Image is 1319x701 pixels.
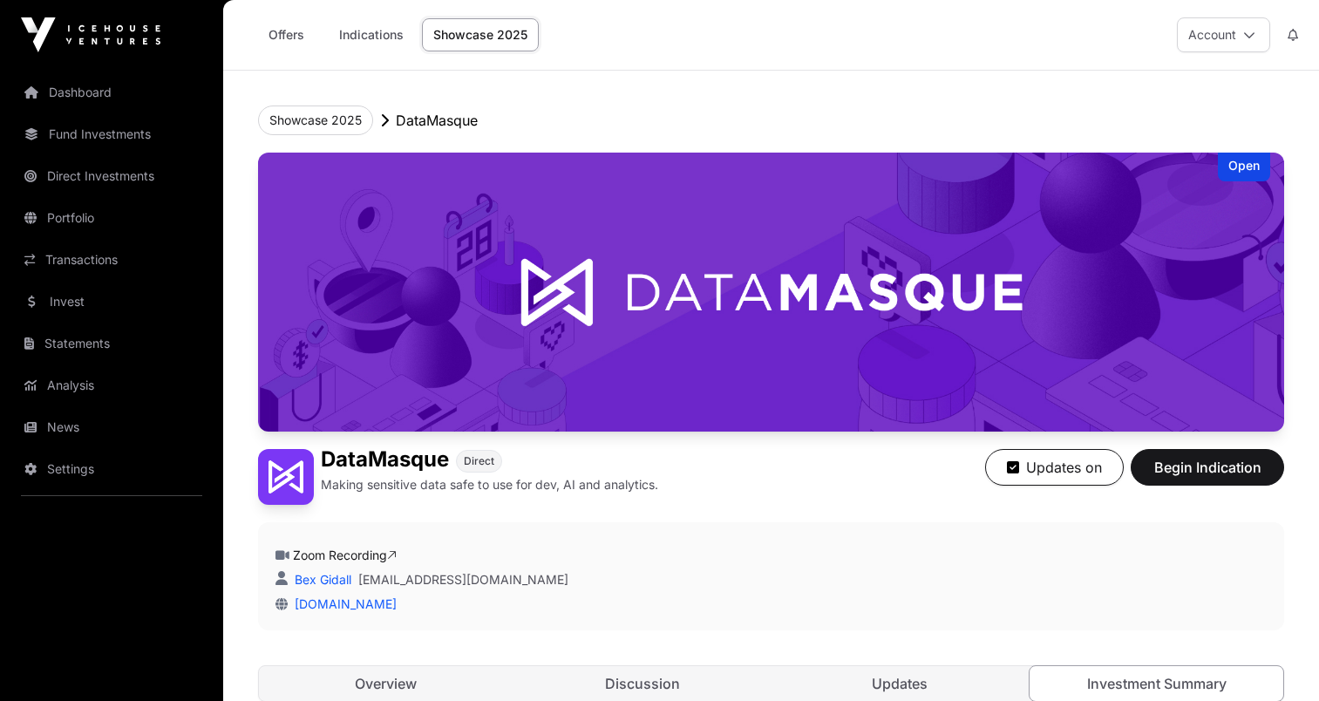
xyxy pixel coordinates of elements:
a: Updates [773,666,1027,701]
a: [EMAIL_ADDRESS][DOMAIN_NAME] [358,571,568,589]
img: DataMasque [258,449,314,505]
a: Portfolio [14,199,209,237]
p: DataMasque [396,110,478,131]
a: Statements [14,324,209,363]
img: DataMasque [258,153,1284,432]
span: Begin Indication [1152,457,1262,478]
a: [DOMAIN_NAME] [288,596,397,611]
a: Overview [259,666,513,701]
a: Direct Investments [14,157,209,195]
div: Open [1218,153,1270,181]
a: Analysis [14,366,209,405]
a: Indications [328,18,415,51]
a: Bex Gidall [291,572,351,587]
a: Discussion [516,666,770,701]
button: Account [1177,17,1270,52]
button: Showcase 2025 [258,105,373,135]
h1: DataMasque [321,449,449,473]
a: Zoom Recording [293,548,397,562]
nav: Tabs [259,666,1283,701]
a: Showcase 2025 [422,18,539,51]
a: Transactions [14,241,209,279]
button: Updates on [985,449,1124,486]
img: Icehouse Ventures Logo [21,17,160,52]
a: Begin Indication [1131,466,1284,484]
a: News [14,408,209,446]
a: Offers [251,18,321,51]
a: Settings [14,450,209,488]
a: Invest [14,282,209,321]
a: Fund Investments [14,115,209,153]
span: Direct [464,454,494,468]
p: Making sensitive data safe to use for dev, AI and analytics. [321,476,658,493]
a: Dashboard [14,73,209,112]
button: Begin Indication [1131,449,1284,486]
